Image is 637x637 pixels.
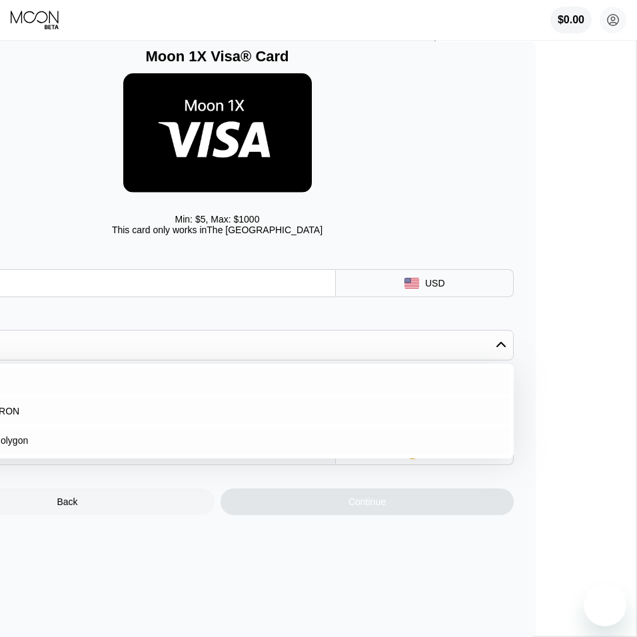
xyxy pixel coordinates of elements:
[558,14,584,26] div: $0.00
[57,496,77,507] div: Back
[550,7,592,33] div: $0.00
[112,225,322,235] div: This card only works in The [GEOGRAPHIC_DATA]
[425,278,445,289] div: USD
[584,584,626,626] iframe: Button to launch messaging window
[175,214,260,225] div: Min: $ 5 , Max: $ 1000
